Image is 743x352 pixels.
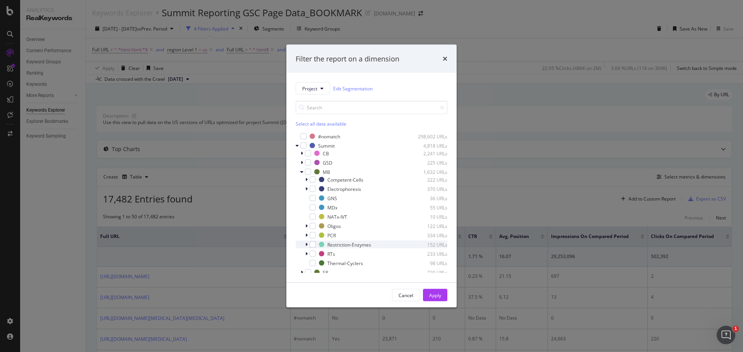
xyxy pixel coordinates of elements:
[327,204,337,211] div: MDx
[409,223,447,229] div: 122 URLs
[409,185,447,192] div: 370 URLs
[409,159,447,166] div: 225 URLs
[733,326,739,332] span: 1
[409,213,447,220] div: 10 URLs
[423,289,447,301] button: Apply
[327,213,347,220] div: NATx-IVT
[409,204,447,211] div: 55 URLs
[318,133,340,139] div: #nomatch
[409,232,447,238] div: 334 URLs
[429,292,441,298] div: Apply
[302,85,317,92] span: Project
[409,168,447,175] div: 1,632 URLs
[327,195,337,201] div: GNS
[409,176,447,183] div: 222 URLs
[409,250,447,257] div: 233 URLs
[409,195,447,201] div: 36 URLs
[327,250,335,257] div: RTs
[323,168,330,175] div: MB
[409,150,447,156] div: 2,241 URLs
[409,260,447,266] div: 98 URLs
[318,142,335,149] div: Summit
[409,133,447,139] div: 298,602 URLs
[409,142,447,149] div: 4,818 URLs
[296,54,399,64] div: Filter the report on a dimension
[443,54,447,64] div: times
[399,292,413,298] div: Cancel
[717,326,735,344] iframe: Intercom live chat
[327,223,341,229] div: Oligos
[327,260,363,266] div: Thermal-Cyclers
[323,269,328,275] div: SP
[327,176,363,183] div: Competent-Cells
[327,185,361,192] div: Electrophoresis
[333,84,373,92] a: Edit Segmentation
[392,289,420,301] button: Cancel
[409,269,447,275] div: 720 URLs
[323,150,329,156] div: CB
[409,241,447,248] div: 152 URLs
[327,232,336,238] div: PCR
[286,44,457,308] div: modal
[296,82,330,95] button: Project
[296,101,447,114] input: Search
[323,159,332,166] div: GSD
[296,121,447,127] div: Select all data available
[327,241,371,248] div: Restriction-Enzymes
